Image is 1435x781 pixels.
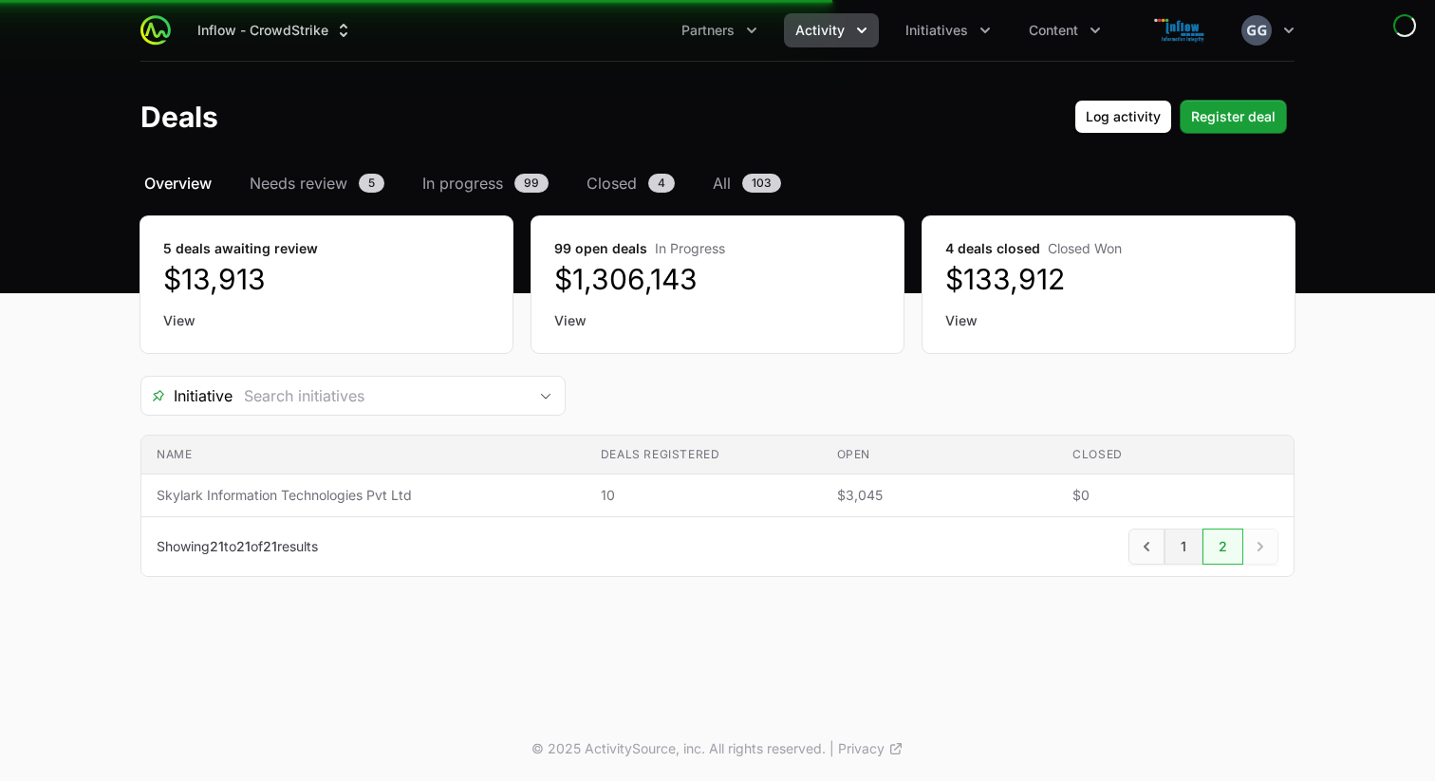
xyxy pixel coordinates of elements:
[359,174,384,193] span: 5
[140,100,218,134] h1: Deals
[186,13,364,47] button: Inflow - CrowdStrike
[1017,13,1112,47] button: Content
[263,538,277,554] span: 21
[233,377,527,415] input: Search initiatives
[141,384,233,407] span: Initiative
[140,15,171,46] img: ActivitySource
[784,13,879,47] div: Activity menu
[713,172,731,195] span: All
[157,486,570,505] span: Skylark Information Technologies Pvt Ltd
[1074,100,1287,134] div: Primary actions
[1191,105,1276,128] span: Register deal
[905,21,968,40] span: Initiatives
[1128,529,1165,565] a: Previous
[1165,529,1202,565] a: 1
[1135,11,1226,49] img: Inflow
[140,172,1295,195] nav: Deals navigation
[894,13,1002,47] div: Initiatives menu
[144,172,212,195] span: Overview
[157,537,318,556] p: Showing to of results
[554,239,881,258] dt: 99 open deals
[141,436,586,474] th: Name
[554,311,881,330] a: View
[1241,15,1272,46] img: Girish Gargeshwari
[655,240,725,256] span: In Progress
[210,538,224,554] span: 21
[1086,105,1161,128] span: Log activity
[586,436,822,474] th: Deals registered
[1180,100,1287,134] button: Register deal
[246,172,388,195] a: Needs review5
[1074,100,1172,134] button: Log activity
[601,486,807,505] span: 10
[945,262,1272,296] dd: $133,912
[670,13,769,47] div: Partners menu
[894,13,1002,47] button: Initiatives
[837,486,1043,505] span: $3,045
[829,739,834,758] span: |
[945,311,1272,330] a: View
[795,21,845,40] span: Activity
[531,739,826,758] p: © 2025 ActivitySource, inc. All rights reserved.
[838,739,904,758] a: Privacy
[742,174,781,193] span: 103
[1029,21,1078,40] span: Content
[236,538,251,554] span: 21
[681,21,735,40] span: Partners
[583,172,679,195] a: Closed4
[163,239,490,258] dt: 5 deals awaiting review
[163,311,490,330] a: View
[422,172,503,195] span: In progress
[1072,486,1278,505] span: $0
[784,13,879,47] button: Activity
[527,377,565,415] div: Open
[945,239,1272,258] dt: 4 deals closed
[250,172,347,195] span: Needs review
[709,172,785,195] a: All103
[1017,13,1112,47] div: Content menu
[587,172,637,195] span: Closed
[822,436,1058,474] th: Open
[171,13,1112,47] div: Main navigation
[186,13,364,47] div: Supplier switch menu
[163,262,490,296] dd: $13,913
[140,172,215,195] a: Overview
[1048,240,1122,256] span: Closed Won
[670,13,769,47] button: Partners
[648,174,675,193] span: 4
[419,172,552,195] a: In progress99
[514,174,549,193] span: 99
[554,262,881,296] dd: $1,306,143
[1202,529,1243,565] a: 2
[140,376,1295,577] section: Deals Filters
[1057,436,1294,474] th: Closed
